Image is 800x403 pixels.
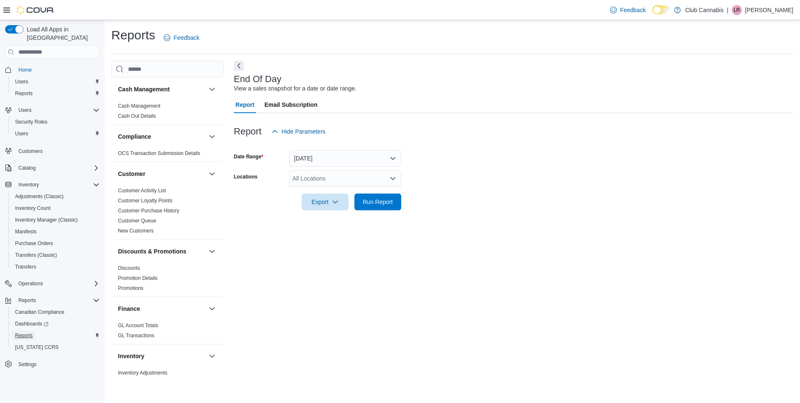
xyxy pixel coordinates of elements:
a: Security Roles [12,117,51,127]
span: [US_STATE] CCRS [15,344,59,351]
span: Users [15,78,28,85]
span: New Customers [118,227,154,234]
span: Promotions [118,285,144,292]
span: Inventory Count [12,203,100,213]
span: Inventory Manager (Classic) [15,217,78,223]
button: Customers [2,145,103,157]
div: Discounts & Promotions [111,263,224,297]
a: Home [15,65,35,75]
button: Finance [207,304,217,314]
button: Manifests [8,226,103,238]
button: Open list of options [390,175,396,182]
h3: Finance [118,305,140,313]
button: Reports [8,88,103,99]
a: OCS Transaction Submission Details [118,150,200,156]
span: Adjustments (Classic) [12,191,100,201]
a: Dashboards [12,319,52,329]
a: Settings [15,359,40,369]
a: GL Transactions [118,333,154,338]
span: Catalog [18,165,36,171]
span: Feedback [620,6,646,14]
button: Inventory [2,179,103,191]
button: Users [8,128,103,139]
button: Cash Management [207,84,217,94]
span: Users [18,107,31,114]
span: Customers [18,148,43,155]
a: Users [12,129,31,139]
button: Cash Management [118,85,205,93]
span: Dashboards [12,319,100,329]
button: Next [234,61,244,71]
button: Compliance [207,132,217,142]
label: Date Range [234,153,264,160]
button: Run Report [354,194,401,210]
span: Users [12,77,100,87]
span: Email Subscription [264,96,318,113]
a: Reports [12,88,36,98]
a: Customer Queue [118,218,156,224]
a: Feedback [160,29,203,46]
span: Operations [15,279,100,289]
a: Feedback [607,2,649,18]
span: Customers [15,145,100,156]
h3: Compliance [118,132,151,141]
span: Adjustments (Classic) [15,193,64,200]
span: Reports [15,332,33,339]
button: Compliance [118,132,205,141]
a: Promotion Details [118,275,158,281]
span: Inventory Manager (Classic) [12,215,100,225]
h1: Reports [111,27,155,44]
span: Users [12,129,100,139]
p: Club Cannabis [685,5,723,15]
a: Customer Loyalty Points [118,198,172,204]
div: Cash Management [111,101,224,124]
h3: Discounts & Promotions [118,247,186,256]
span: Catalog [15,163,100,173]
span: Load All Apps in [GEOGRAPHIC_DATA] [23,25,100,42]
span: Inventory Adjustments [118,369,167,376]
a: Dashboards [8,318,103,330]
a: New Customers [118,228,154,234]
span: Washington CCRS [12,342,100,352]
a: Cash Out Details [118,113,156,119]
span: Operations [18,280,43,287]
span: LR [733,5,740,15]
span: Report [236,96,254,113]
button: Transfers (Classic) [8,249,103,261]
span: Home [15,65,100,75]
a: Inventory Manager (Classic) [12,215,81,225]
span: Settings [15,359,100,369]
h3: Cash Management [118,85,170,93]
button: Discounts & Promotions [207,246,217,256]
span: Reports [18,297,36,304]
span: Dashboards [15,320,49,327]
p: | [727,5,728,15]
span: Transfers (Classic) [15,252,57,258]
button: Reports [8,330,103,341]
div: Linda Robinson [732,5,742,15]
a: Transfers [12,262,39,272]
span: Purchase Orders [12,238,100,248]
button: [US_STATE] CCRS [8,341,103,353]
a: Inventory Count [12,203,54,213]
span: GL Account Totals [118,322,158,329]
button: Adjustments (Classic) [8,191,103,202]
span: Customer Purchase History [118,207,179,214]
div: View a sales snapshot for a date or date range. [234,84,356,93]
span: Hide Parameters [282,127,326,136]
div: Customer [111,186,224,239]
div: Finance [111,320,224,344]
span: Transfers [12,262,100,272]
a: Discounts [118,265,140,271]
a: Manifests [12,227,40,237]
span: OCS Transaction Submission Details [118,150,200,157]
a: Reports [12,331,36,341]
span: Customer Queue [118,217,156,224]
button: Settings [2,358,103,370]
span: Transfers (Classic) [12,250,100,260]
button: Customer [207,169,217,179]
button: Users [8,76,103,88]
a: Inventory Adjustments [118,370,167,376]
